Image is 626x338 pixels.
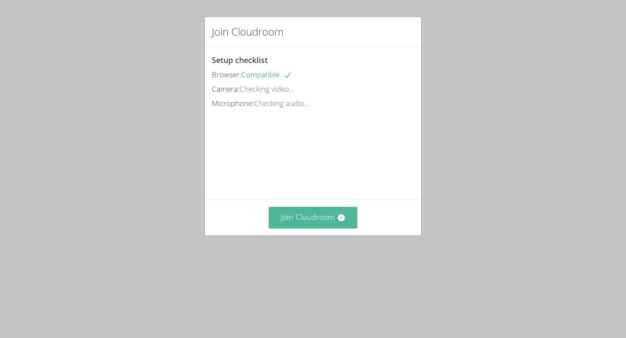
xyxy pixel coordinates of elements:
span: Setup checklist [212,55,268,65]
span: Checking video... [240,84,294,94]
span: Browser: [212,70,241,80]
span: Camera: [212,84,240,94]
span: Compatible [241,70,292,80]
span: Microphone: [212,98,254,108]
span: Checking audio... [254,98,310,108]
button: Join Cloudroom [269,207,358,228]
h2: Join Cloudroom [212,24,283,40]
